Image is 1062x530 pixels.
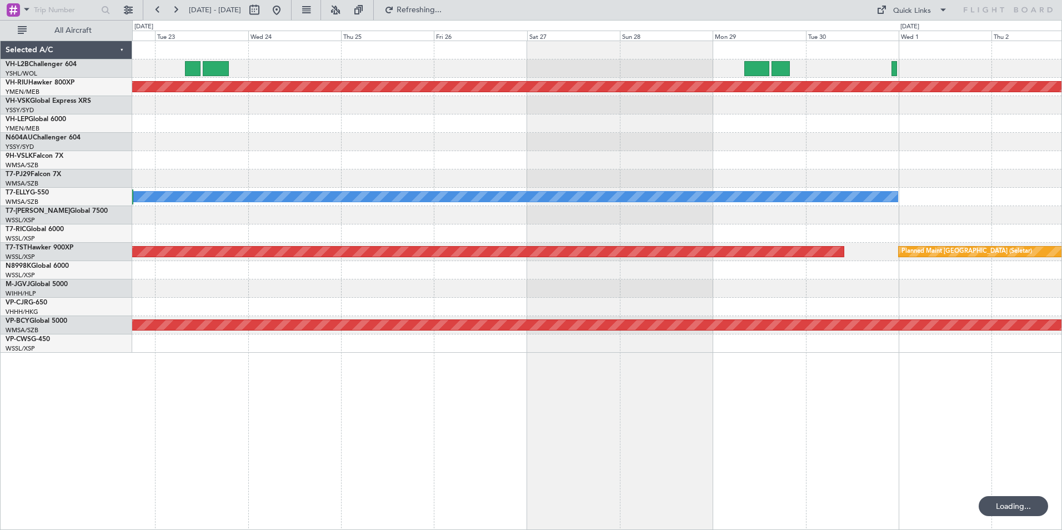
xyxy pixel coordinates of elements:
span: T7-TST [6,244,27,251]
span: VH-L2B [6,61,29,68]
a: WMSA/SZB [6,326,38,334]
a: YMEN/MEB [6,124,39,133]
a: WSSL/XSP [6,344,35,353]
a: T7-ELLYG-550 [6,189,49,196]
div: Thu 25 [341,31,434,41]
a: WMSA/SZB [6,198,38,206]
a: VP-CWSG-450 [6,336,50,343]
span: VP-BCY [6,318,29,324]
span: T7-RIC [6,226,26,233]
a: N8998KGlobal 6000 [6,263,69,269]
a: YSSY/SYD [6,106,34,114]
a: M-JGVJGlobal 5000 [6,281,68,288]
a: WSSL/XSP [6,216,35,224]
button: Refreshing... [379,1,446,19]
span: VP-CJR [6,299,28,306]
div: Fri 26 [434,31,527,41]
a: YSHL/WOL [6,69,37,78]
a: YMEN/MEB [6,88,39,96]
a: WMSA/SZB [6,179,38,188]
span: All Aircraft [29,27,117,34]
a: VP-CJRG-650 [6,299,47,306]
a: VH-VSKGlobal Express XRS [6,98,91,104]
span: 9H-VSLK [6,153,33,159]
a: VP-BCYGlobal 5000 [6,318,67,324]
a: WSSL/XSP [6,253,35,261]
button: Quick Links [871,1,953,19]
a: T7-RICGlobal 6000 [6,226,64,233]
a: VH-LEPGlobal 6000 [6,116,66,123]
a: WMSA/SZB [6,161,38,169]
a: WSSL/XSP [6,234,35,243]
a: VH-L2BChallenger 604 [6,61,77,68]
span: N8998K [6,263,31,269]
span: VP-CWS [6,336,31,343]
span: VH-LEP [6,116,28,123]
a: T7-[PERSON_NAME]Global 7500 [6,208,108,214]
div: [DATE] [134,22,153,32]
span: N604AU [6,134,33,141]
div: Tue 30 [806,31,899,41]
a: 9H-VSLKFalcon 7X [6,153,63,159]
div: Sat 27 [527,31,620,41]
a: WSSL/XSP [6,271,35,279]
span: VH-VSK [6,98,30,104]
span: M-JGVJ [6,281,30,288]
a: YSSY/SYD [6,143,34,151]
a: VH-RIUHawker 800XP [6,79,74,86]
button: All Aircraft [12,22,121,39]
div: Planned Maint [GEOGRAPHIC_DATA] (Seletar) [901,243,1032,260]
a: T7-PJ29Falcon 7X [6,171,61,178]
a: VHHH/HKG [6,308,38,316]
input: Trip Number [34,2,98,18]
div: [DATE] [900,22,919,32]
div: Sun 28 [620,31,713,41]
div: Quick Links [893,6,931,17]
div: Tue 23 [155,31,248,41]
span: [DATE] - [DATE] [189,5,241,15]
a: WIHH/HLP [6,289,36,298]
div: Mon 29 [713,31,805,41]
div: Wed 1 [899,31,991,41]
div: Wed 24 [248,31,341,41]
span: VH-RIU [6,79,28,86]
span: T7-PJ29 [6,171,31,178]
span: T7-ELLY [6,189,30,196]
span: T7-[PERSON_NAME] [6,208,70,214]
a: T7-TSTHawker 900XP [6,244,73,251]
span: Refreshing... [396,6,443,14]
div: Loading... [979,496,1048,516]
a: N604AUChallenger 604 [6,134,81,141]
